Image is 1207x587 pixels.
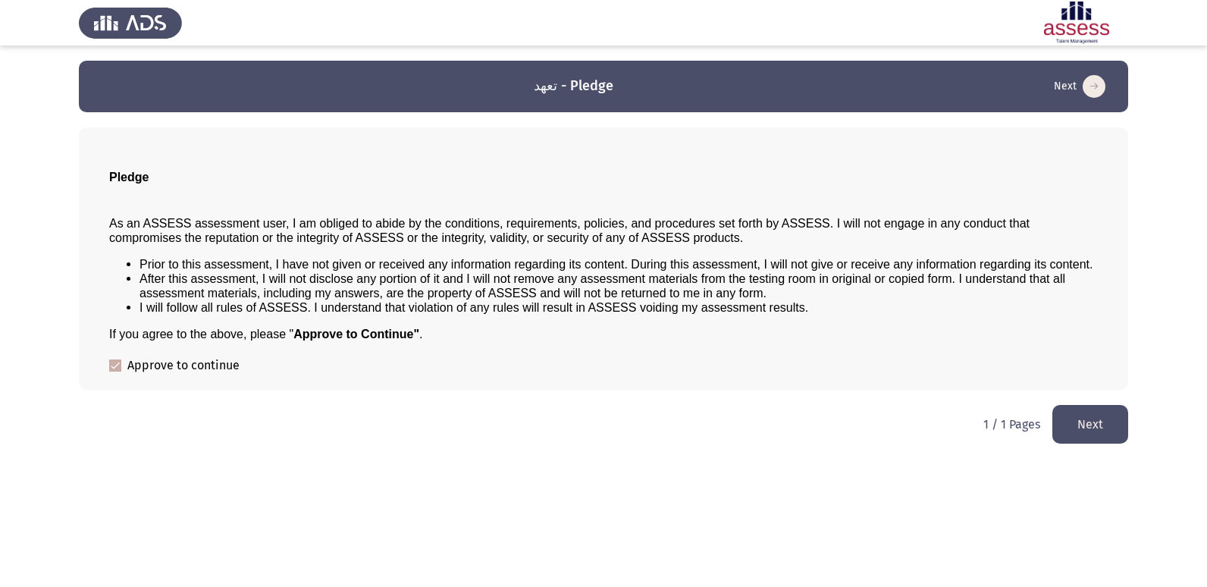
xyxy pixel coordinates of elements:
[140,258,1093,271] span: Prior to this assessment, I have not given or received any information regarding its content. Dur...
[1025,2,1128,44] img: Assessment logo of ASSESS Employability - EBI
[79,2,182,44] img: Assess Talent Management logo
[109,217,1030,244] span: As an ASSESS assessment user, I am obliged to abide by the conditions, requirements, policies, an...
[534,77,613,96] h3: تعهد - Pledge
[1052,405,1128,444] button: load next page
[127,356,240,375] span: Approve to continue
[1049,74,1110,99] button: load next page
[983,417,1040,432] p: 1 / 1 Pages
[140,301,808,314] span: I will follow all rules of ASSESS. I understand that violation of any rules will result in ASSESS...
[109,171,149,184] span: Pledge
[293,328,419,341] b: Approve to Continue"
[140,272,1065,300] span: After this assessment, I will not disclose any portion of it and I will not remove any assessment...
[109,328,422,341] span: If you agree to the above, please " .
